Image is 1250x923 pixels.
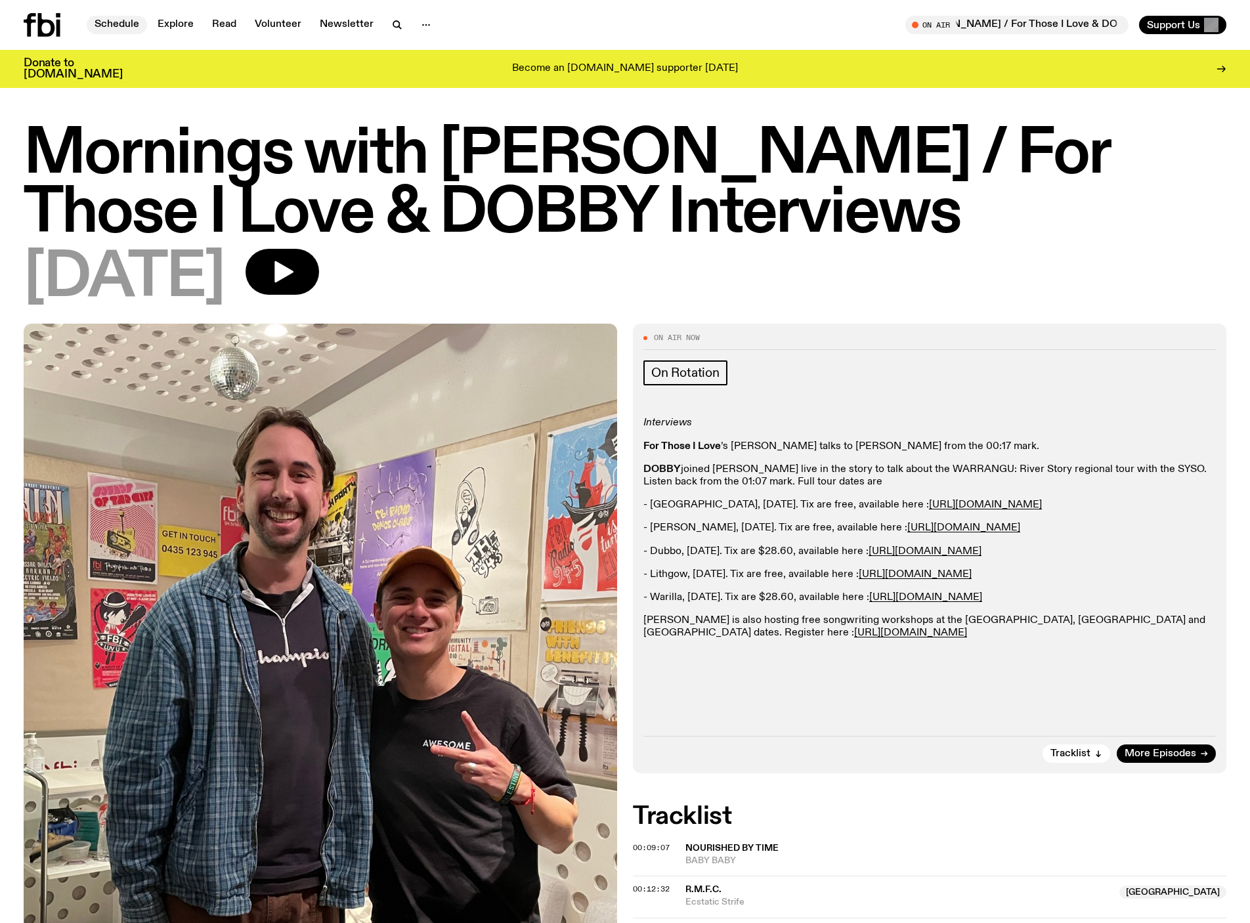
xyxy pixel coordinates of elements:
a: Read [204,16,244,34]
button: On AirMornings with [PERSON_NAME] / For Those I Love & DOBBY Interviews [905,16,1129,34]
strong: For Those I Love [643,441,721,452]
a: Newsletter [312,16,381,34]
p: ’s [PERSON_NAME] talks to [PERSON_NAME] from the 00:17 mark. [643,440,1216,453]
span: Nourished By Time [685,844,779,853]
p: - Dubbo, [DATE]. Tix are $28.60, available here : [643,546,1216,558]
a: Volunteer [247,16,309,34]
span: On Air Now [654,334,700,341]
a: [URL][DOMAIN_NAME] [929,500,1042,510]
a: On Rotation [643,360,727,385]
a: Explore [150,16,202,34]
span: [GEOGRAPHIC_DATA] [1119,886,1226,899]
a: [URL][DOMAIN_NAME] [859,569,972,580]
a: [URL][DOMAIN_NAME] [869,592,982,603]
span: Tracklist [1050,749,1090,759]
h2: Tracklist [633,805,1226,828]
p: Become an [DOMAIN_NAME] supporter [DATE] [512,63,738,75]
span: Ecstatic Strife [685,896,1111,909]
a: [URL][DOMAIN_NAME] [907,523,1020,533]
span: R.M.F.C. [685,885,722,894]
span: BABY BABY [685,855,1226,867]
span: Support Us [1147,19,1200,31]
p: - [PERSON_NAME], [DATE]. Tix are free, available here : [643,522,1216,534]
h1: Mornings with [PERSON_NAME] / For Those I Love & DOBBY Interviews [24,125,1226,244]
p: joined [PERSON_NAME] live in the story to talk about the WARRANGU: River Story regional tour with... [643,463,1216,488]
span: More Episodes [1125,749,1196,759]
span: 00:09:07 [633,842,670,853]
em: Interviews [643,418,692,428]
strong: DOBBY [643,464,681,475]
p: - Lithgow, [DATE]. Tix are free, available here : [643,569,1216,581]
span: 00:12:32 [633,884,670,894]
span: [DATE] [24,249,225,308]
p: - [GEOGRAPHIC_DATA], [DATE]. Tix are free, available here : [643,499,1216,511]
a: [URL][DOMAIN_NAME] [869,546,981,557]
h3: Donate to [DOMAIN_NAME] [24,58,123,80]
button: Support Us [1139,16,1226,34]
span: On Rotation [651,366,720,380]
p: [PERSON_NAME] is also hosting free songwriting workshops at the [GEOGRAPHIC_DATA], [GEOGRAPHIC_DA... [643,614,1216,639]
a: More Episodes [1117,744,1216,763]
a: [URL][DOMAIN_NAME] [854,628,967,638]
a: Schedule [87,16,147,34]
p: - Warilla, [DATE]. Tix are $28.60, available here : [643,591,1216,604]
button: Tracklist [1043,744,1110,763]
